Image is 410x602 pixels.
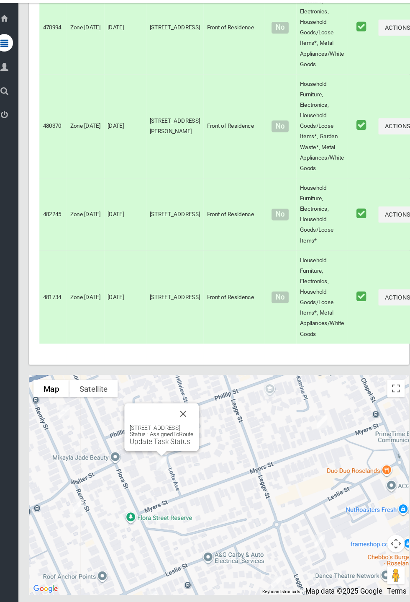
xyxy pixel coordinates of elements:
[174,409,194,429] button: Close
[265,141,289,148] h4: Normal sized
[379,585,397,593] a: Terms (opens in new tab)
[76,497,92,518] div: 37 Remly Street, ROSELANDS NSW 2196<br>Status : AssignedToRoute<br><a href="/driver/booking/48226...
[39,581,67,592] a: Click to see this area on Google Maps
[109,264,149,353] td: [DATE]
[109,194,149,264] td: [DATE]
[269,139,285,150] span: No
[73,95,109,194] td: Zone [DATE]
[292,264,341,353] td: Household Furniture, Electronics, Household Goods/Loose Items*, Metal Appliances/White Goods
[62,407,79,428] div: 12 Remly Street, ROSELANDS NSW 2196<br>Status : Collected<br><a href="/driver/booking/482019/comp...
[47,95,73,194] td: 480370
[155,456,172,477] div: 2 Lofts Avenue, ROSELANDS NSW 2196<br>Status : AssignedToRoute<br><a href="/driver/booking/482610...
[47,6,73,95] td: 478994
[379,387,396,403] button: Toggle fullscreen view
[39,581,67,592] img: Google
[269,223,285,235] span: No
[149,194,204,264] td: [STREET_ADDRESS]
[269,302,285,314] span: No
[361,5,400,18] span: Clean Up
[350,44,359,55] i: Booking marked as collected.
[47,264,73,353] td: 481734
[265,305,289,312] h4: Normal sized
[365,12,391,18] small: DRIVER
[350,138,359,149] i: Booking marked as collected.
[379,565,396,582] button: Drag Pegman onto the map to open Street View
[265,47,289,54] h4: Normal sized
[204,264,261,353] td: Front of Residence
[73,194,109,264] td: Zone [DATE]
[265,225,289,233] h4: Normal sized
[41,387,75,403] button: Show street map
[149,6,204,95] td: [STREET_ADDRESS]
[350,302,359,313] i: Booking marked as collected.
[149,264,204,353] td: [STREET_ADDRESS]
[10,7,57,20] a: Clean Up Driver
[10,9,57,17] span: Clean Up Driver
[260,586,296,592] button: Keyboard shortcuts
[109,95,149,194] td: [DATE]
[75,387,122,403] button: Show satellite imagery
[258,385,274,406] div: 26 Phillip Street, ROSELANDS NSW 2196<br>Status : Collected<br><a href="/driver/booking/482081/co...
[133,442,191,450] a: Update Task Status
[47,194,73,264] td: 482245
[204,194,261,264] td: Front of Residence
[292,95,341,194] td: Household Furniture, Electronics, Household Goods/Loose Items*, Garden Waste*, Metal Appliances/W...
[292,194,341,264] td: Household Furniture, Electronics, Household Goods/Loose Items*
[308,417,325,438] div: 13A Myers Street, ROSELANDS NSW 2196<br>Status : Collected<br><a href="/driver/booking/481907/com...
[109,6,149,95] td: [DATE]
[133,429,194,450] div: [STREET_ADDRESS] Status : AssignedToRoute
[73,6,109,95] td: Zone [DATE]
[204,95,261,194] td: Front of Residence
[379,535,396,552] button: Map camera controls
[204,6,261,95] td: Front of Residence
[301,585,374,593] span: Map data ©2025 Google
[306,531,323,552] div: 25 Leslie Street, ROSELANDS NSW 2196<br>Status : Collected<br><a href="/driver/booking/481832/com...
[292,6,341,95] td: Household Furniture, Electronics, Household Goods/Loose Items*, Metal Appliances/White Goods
[269,45,285,56] span: No
[73,264,109,353] td: Zone [DATE]
[149,95,204,194] td: [STREET_ADDRESS][PERSON_NAME]
[265,571,282,592] div: 14-16 Bower Street, ROSELANDS NSW 2196<br>Status : Collected<br><a href="/driver/booking/481553/c...
[350,222,359,233] i: Booking marked as collected.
